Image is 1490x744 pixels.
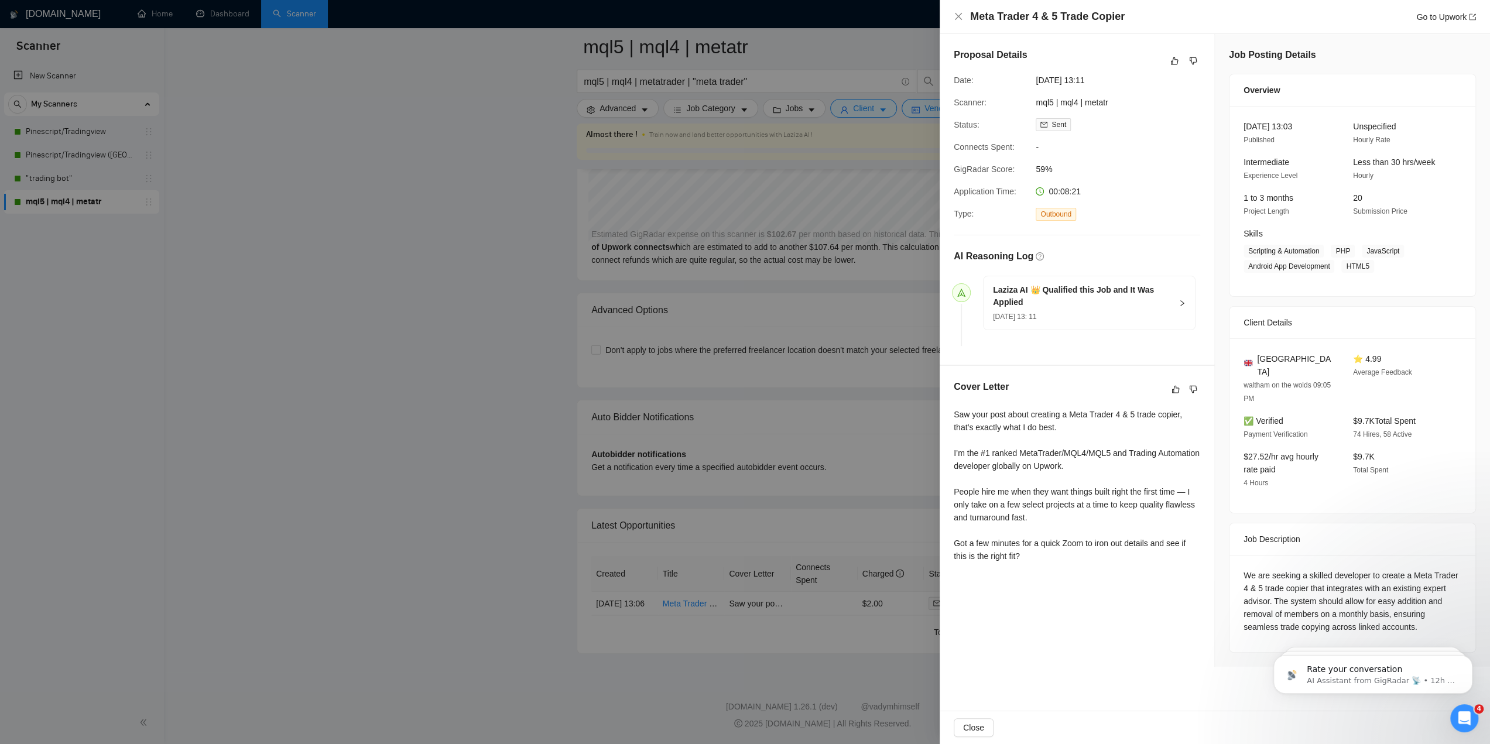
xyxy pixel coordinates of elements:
span: Hourly Rate [1353,136,1390,144]
span: 00:08:21 [1049,187,1081,196]
span: Project Length [1244,207,1289,215]
span: dislike [1189,385,1197,394]
h5: Laziza AI 👑 Qualified this Job and It Was Applied [993,284,1172,308]
span: Android App Development [1244,260,1334,273]
iframe: Intercom notifications message [1256,630,1490,712]
h5: AI Reasoning Log [954,249,1033,263]
button: like [1167,54,1181,68]
span: Published [1244,136,1275,144]
span: Scripting & Automation [1244,245,1324,258]
span: close [954,12,963,21]
a: Go to Upworkexport [1416,12,1476,22]
span: Submission Price [1353,207,1407,215]
span: 59% [1036,163,1211,176]
span: mql5 | mql4 | metatr [1036,96,1211,109]
span: Connects Spent: [954,142,1015,152]
h5: Cover Letter [954,380,1009,394]
span: Intermediate [1244,157,1289,167]
span: Sent [1051,121,1066,129]
span: PHP [1331,245,1355,258]
span: like [1172,385,1180,394]
span: 4 Hours [1244,479,1268,487]
h5: Proposal Details [954,48,1027,62]
span: [DATE] 13:03 [1244,122,1292,131]
span: Date: [954,76,973,85]
span: Overview [1244,84,1280,97]
span: ✅ Verified [1244,416,1283,426]
span: 1 to 3 months [1244,193,1293,203]
span: Hourly [1353,172,1373,180]
span: HTML5 [1341,260,1373,273]
span: question-circle [1036,252,1044,260]
h5: Job Posting Details [1229,48,1316,62]
button: Close [954,718,994,737]
span: clock-circle [1036,187,1044,196]
img: 🇬🇧 [1244,359,1252,367]
span: 20 [1353,193,1362,203]
span: right [1179,300,1186,307]
span: Less than 30 hrs/week [1353,157,1435,167]
button: dislike [1186,54,1200,68]
span: 74 Hires, 58 Active [1353,430,1412,438]
span: send [957,289,965,297]
button: Close [954,12,963,22]
span: ⭐ 4.99 [1353,354,1381,364]
span: waltham on the wolds 09:05 PM [1244,381,1331,403]
h4: Meta Trader 4 & 5 Trade Copier [970,9,1125,24]
div: Client Details [1244,307,1461,338]
button: dislike [1186,382,1200,396]
span: dislike [1189,56,1197,66]
div: We are seeking a skilled developer to create a Meta Trader 4 & 5 trade copier that integrates wit... [1244,569,1461,633]
span: $27.52/hr avg hourly rate paid [1244,452,1318,474]
span: Skills [1244,229,1263,238]
div: Saw your post about creating a Meta Trader 4 & 5 trade copier, that’s exactly what I do best. I’m... [954,408,1200,563]
span: Unspecified [1353,122,1396,131]
iframe: Intercom live chat [1450,704,1478,732]
span: $9.7K [1353,452,1375,461]
span: Payment Verification [1244,430,1307,438]
span: Status: [954,120,979,129]
span: [DATE] 13: 11 [993,313,1036,321]
span: Experience Level [1244,172,1297,180]
span: [GEOGRAPHIC_DATA] [1257,352,1334,378]
span: GigRadar Score: [954,164,1015,174]
span: $9.7K Total Spent [1353,416,1416,426]
span: Application Time: [954,187,1016,196]
span: 4 [1474,704,1484,714]
span: JavaScript [1362,245,1404,258]
span: Outbound [1036,208,1076,221]
span: Scanner: [954,98,987,107]
span: Close [963,721,984,734]
span: Total Spent [1353,466,1388,474]
span: Type: [954,209,974,218]
span: Average Feedback [1353,368,1412,376]
button: like [1169,382,1183,396]
span: like [1170,56,1179,66]
span: mail [1040,121,1047,128]
div: Job Description [1244,523,1461,555]
span: [DATE] 13:11 [1036,74,1211,87]
span: - [1036,140,1211,153]
span: export [1469,13,1476,20]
